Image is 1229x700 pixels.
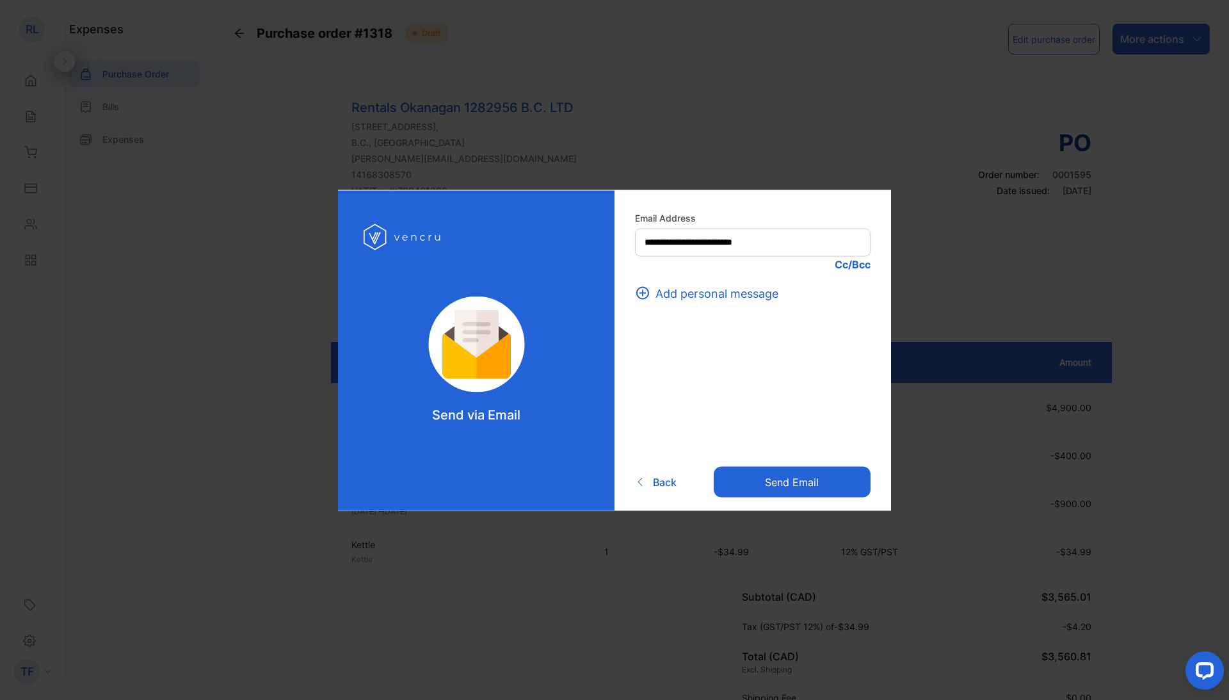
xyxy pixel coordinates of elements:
button: Send email [714,467,871,498]
p: Send via Email [432,405,520,424]
button: Add personal message [635,284,786,302]
p: Cc/Bcc [635,256,871,272]
span: Add personal message [655,284,778,302]
label: Email Address [635,211,871,224]
span: Back [653,475,677,490]
img: log [364,216,444,257]
img: log [411,296,542,392]
iframe: LiveChat chat widget [1175,646,1229,700]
